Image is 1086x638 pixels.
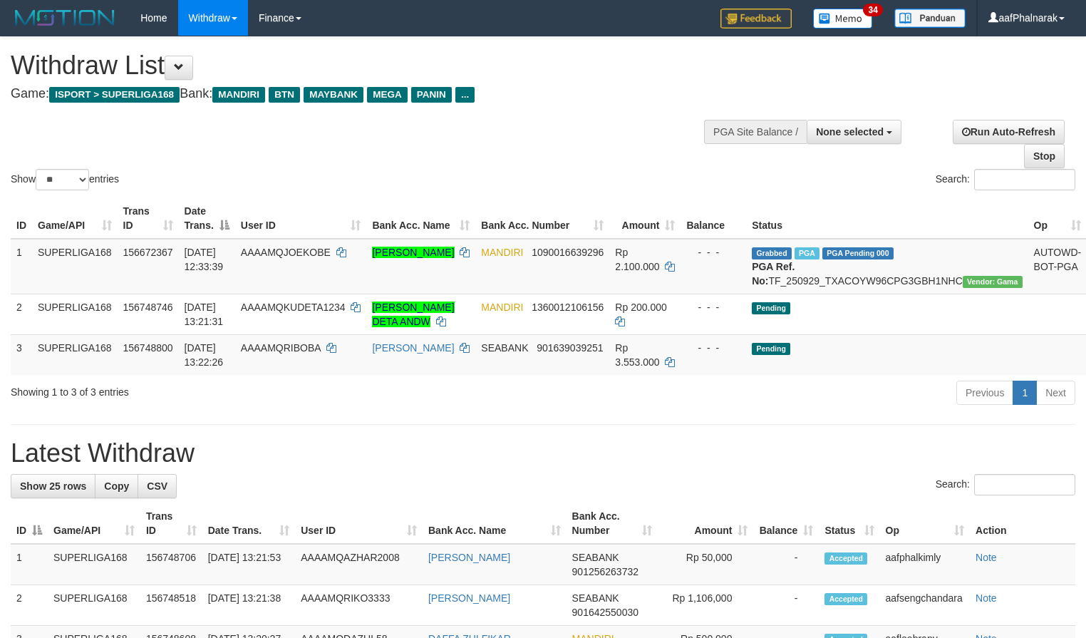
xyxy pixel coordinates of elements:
[816,126,884,138] span: None selected
[11,198,32,239] th: ID
[936,169,1075,190] label: Search:
[241,247,331,258] span: AAAAMQJOEKOBE
[752,247,792,259] span: Grabbed
[681,198,746,239] th: Balance
[475,198,609,239] th: Bank Acc. Number: activate to sort column ascending
[423,503,567,544] th: Bank Acc. Name: activate to sort column ascending
[372,247,454,258] a: [PERSON_NAME]
[138,474,177,498] a: CSV
[11,439,1075,468] h1: Latest Withdraw
[185,247,224,272] span: [DATE] 12:33:39
[32,294,118,334] td: SUPERLIGA168
[202,585,296,626] td: [DATE] 13:21:38
[753,585,819,626] td: -
[953,120,1065,144] a: Run Auto-Refresh
[147,480,167,492] span: CSV
[11,239,32,294] td: 1
[753,503,819,544] th: Balance: activate to sort column ascending
[295,544,423,585] td: AAAAMQAZHAR2008
[428,552,510,563] a: [PERSON_NAME]
[11,51,710,80] h1: Withdraw List
[1024,144,1065,168] a: Stop
[481,342,528,354] span: SEABANK
[746,239,1028,294] td: TF_250929_TXACOYW96CPG3GBH1NHC
[104,480,129,492] span: Copy
[11,87,710,101] h4: Game: Bank:
[567,503,658,544] th: Bank Acc. Number: activate to sort column ascending
[537,342,603,354] span: Copy 901639039251 to clipboard
[824,593,867,605] span: Accepted
[1013,381,1037,405] a: 1
[123,342,173,354] span: 156748800
[863,4,882,16] span: 34
[202,544,296,585] td: [DATE] 13:21:53
[880,544,971,585] td: aafphalkimly
[956,381,1013,405] a: Previous
[936,474,1075,495] label: Search:
[658,544,753,585] td: Rp 50,000
[241,342,321,354] span: AAAAMQRIBOBA
[658,503,753,544] th: Amount: activate to sort column ascending
[428,592,510,604] a: [PERSON_NAME]
[880,585,971,626] td: aafsengchandara
[11,474,95,498] a: Show 25 rows
[704,120,807,144] div: PGA Site Balance /
[455,87,475,103] span: ...
[36,169,89,190] select: Showentries
[615,247,659,272] span: Rp 2.100.000
[746,198,1028,239] th: Status
[11,585,48,626] td: 2
[11,544,48,585] td: 1
[609,198,681,239] th: Amount: activate to sort column ascending
[48,544,140,585] td: SUPERLIGA168
[372,342,454,354] a: [PERSON_NAME]
[32,198,118,239] th: Game/API: activate to sort column ascending
[123,302,173,313] span: 156748746
[894,9,966,28] img: panduan.png
[752,343,790,355] span: Pending
[295,503,423,544] th: User ID: activate to sort column ascending
[185,342,224,368] span: [DATE] 13:22:26
[481,247,523,258] span: MANDIRI
[372,302,454,327] a: [PERSON_NAME] DETA ANDW
[807,120,901,144] button: None selected
[179,198,235,239] th: Date Trans.: activate to sort column descending
[795,247,819,259] span: Marked by aafsengchandara
[140,544,202,585] td: 156748706
[822,247,894,259] span: PGA Pending
[11,169,119,190] label: Show entries
[48,585,140,626] td: SUPERLIGA168
[411,87,452,103] span: PANIN
[880,503,971,544] th: Op: activate to sort column ascending
[824,552,867,565] span: Accepted
[572,592,619,604] span: SEABANK
[532,302,604,313] span: Copy 1360012106156 to clipboard
[532,247,604,258] span: Copy 1090016639296 to clipboard
[11,7,119,29] img: MOTION_logo.png
[11,294,32,334] td: 2
[202,503,296,544] th: Date Trans.: activate to sort column ascending
[20,480,86,492] span: Show 25 rows
[753,544,819,585] td: -
[572,607,638,618] span: Copy 901642550030 to clipboard
[658,585,753,626] td: Rp 1,106,000
[686,300,740,314] div: - - -
[366,198,475,239] th: Bank Acc. Name: activate to sort column ascending
[123,247,173,258] span: 156672367
[970,503,1075,544] th: Action
[32,239,118,294] td: SUPERLIGA168
[49,87,180,103] span: ISPORT > SUPERLIGA168
[976,592,997,604] a: Note
[481,302,523,313] span: MANDIRI
[720,9,792,29] img: Feedback.jpg
[185,302,224,327] span: [DATE] 13:21:31
[11,334,32,375] td: 3
[235,198,367,239] th: User ID: activate to sort column ascending
[367,87,408,103] span: MEGA
[1036,381,1075,405] a: Next
[813,9,873,29] img: Button%20Memo.svg
[819,503,879,544] th: Status: activate to sort column ascending
[752,302,790,314] span: Pending
[212,87,265,103] span: MANDIRI
[118,198,179,239] th: Trans ID: activate to sort column ascending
